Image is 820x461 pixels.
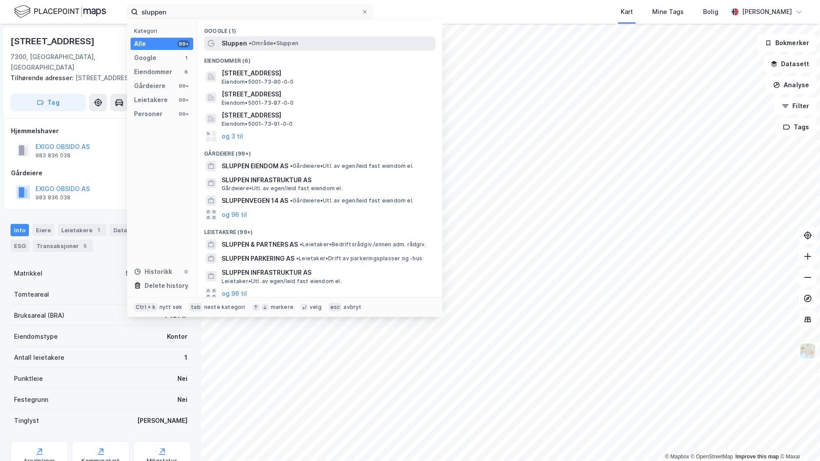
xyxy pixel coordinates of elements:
div: Leietakere (99+) [197,222,442,238]
div: velg [310,304,322,311]
span: Område • Sluppen [249,40,298,47]
span: SLUPPENVEGEN 14 AS [222,195,288,206]
div: ESG [11,240,29,252]
div: Delete history [145,280,188,291]
iframe: Chat Widget [776,419,820,461]
span: SLUPPEN INFRASTRUKTUR AS [222,175,432,185]
span: Tilhørende adresser: [11,74,75,82]
span: [STREET_ADDRESS] [222,89,432,99]
div: 5059-257-282-0-0 [126,268,187,279]
div: Historikk [134,266,172,277]
span: Leietaker • Bedriftsrådgiv./annen adm. rådgiv. [300,241,426,248]
div: Ctrl + k [134,303,158,312]
button: Analyse [766,76,816,94]
span: • [290,197,293,204]
span: Gårdeiere • Utl. av egen/leid fast eiendom el. [290,163,414,170]
button: Tags [776,118,816,136]
button: Datasett [763,55,816,73]
div: Gårdeiere [134,81,166,91]
div: Eiendommer (6) [197,50,442,66]
div: [STREET_ADDRESS] [11,73,184,83]
div: Eiere [32,224,54,236]
div: [STREET_ADDRESS] [11,34,96,48]
div: Bruksareal (BRA) [14,310,64,321]
span: SLUPPEN INFRASTRUKTUR AS [222,267,432,278]
div: 99+ [177,40,190,47]
span: Eiendom • 5001-73-80-0-0 [222,78,293,85]
div: Bolig [703,7,718,17]
div: Hjemmelshaver [11,126,191,136]
div: Tinglyst [14,415,39,426]
div: Leietakere [134,95,168,105]
div: avbryt [343,304,361,311]
div: 1 [183,54,190,61]
a: Improve this map [735,454,779,460]
div: Kontrollprogram for chat [776,419,820,461]
input: Søk på adresse, matrikkel, gårdeiere, leietakere eller personer [138,5,361,18]
span: SLUPPEN PARKERING AS [222,253,294,264]
div: Eiendomstype [14,331,58,342]
div: [PERSON_NAME] [742,7,792,17]
span: [STREET_ADDRESS] [222,110,432,121]
div: Google (1) [197,21,442,36]
div: Tomteareal [14,289,49,300]
img: logo.f888ab2527a4732fd821a326f86c7f29.svg [14,4,106,19]
div: 1 [184,352,187,363]
a: Mapbox [665,454,689,460]
span: • [300,241,302,248]
div: Info [11,224,29,236]
span: Leietaker • Drift av parkeringsplasser og -hus [296,255,422,262]
span: Gårdeiere • Utl. av egen/leid fast eiendom el. [290,197,414,204]
span: • [249,40,251,46]
button: Bokmerker [757,34,816,52]
div: Gårdeiere (99+) [197,143,442,159]
span: Gårdeiere • Utl. av egen/leid fast eiendom el. [222,185,343,192]
a: OpenStreetMap [691,454,733,460]
div: Kategori [134,28,193,34]
div: 983 836 038 [35,152,71,159]
button: Filter [774,97,816,115]
div: neste kategori [204,304,245,311]
div: Google [134,53,156,63]
span: Leietaker • Utl. av egen/leid fast eiendom el. [222,278,342,285]
div: 5 [81,241,89,250]
div: Matrikkel [14,268,42,279]
div: 99+ [177,96,190,103]
div: nytt søk [159,304,183,311]
div: Mine Tags [652,7,684,17]
div: esc [329,303,342,312]
img: Z [799,343,816,359]
div: Punktleie [14,373,43,384]
span: • [290,163,293,169]
span: [STREET_ADDRESS] [222,68,432,78]
div: Kart [621,7,633,17]
div: 7300, [GEOGRAPHIC_DATA], [GEOGRAPHIC_DATA] [11,52,143,73]
div: Transaksjoner [33,240,93,252]
div: 99+ [177,110,190,117]
span: Eiendom • 5001-73-91-0-0 [222,121,293,128]
div: Eiendommer [134,67,172,77]
button: og 3 til [222,131,243,142]
span: SLUPPEN & PARTNERS AS [222,239,298,250]
button: Tag [11,94,86,111]
div: markere [271,304,293,311]
div: Personer [134,109,163,119]
span: Sluppen [222,38,247,49]
div: 983 836 038 [35,194,71,201]
div: Festegrunn [14,394,48,405]
div: Alle [134,39,146,49]
div: Antall leietakere [14,352,64,363]
div: 1 [94,226,103,234]
div: Nei [177,373,187,384]
button: og 96 til [222,209,247,220]
div: [PERSON_NAME] [137,415,187,426]
button: og 96 til [222,288,247,299]
span: • [296,255,299,262]
div: 99+ [177,82,190,89]
div: Gårdeiere [11,168,191,178]
span: Eiendom • 5001-73-87-0-0 [222,99,293,106]
div: tab [189,303,202,312]
div: Leietakere [58,224,106,236]
span: SLUPPEN EIENDOM AS [222,161,288,171]
div: Datasett [110,224,143,236]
